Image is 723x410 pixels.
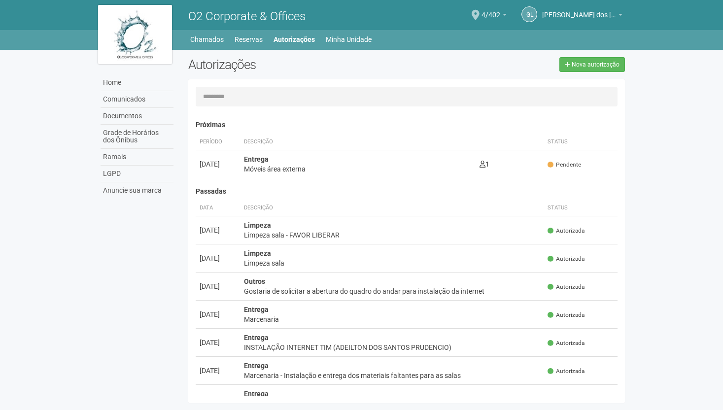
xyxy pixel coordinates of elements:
[244,258,540,268] div: Limpeza sala
[244,306,269,313] strong: Entrega
[548,227,585,235] span: Autorizada
[480,160,489,168] span: 1
[548,283,585,291] span: Autorizada
[548,395,585,404] span: Autorizada
[548,161,581,169] span: Pendente
[101,149,173,166] a: Ramais
[244,249,271,257] strong: Limpeza
[244,286,540,296] div: Gostaria de solicitar a abertura do quadro do andar para instalação da internet
[235,33,263,46] a: Reservas
[244,164,472,174] div: Móveis área externa
[101,74,173,91] a: Home
[548,311,585,319] span: Autorizada
[196,134,240,150] th: Período
[244,334,269,342] strong: Entrega
[274,33,315,46] a: Autorizações
[542,1,616,19] span: Gabriel Lemos Carreira dos Reis
[559,57,625,72] a: Nova autorização
[548,367,585,376] span: Autorizada
[188,57,399,72] h2: Autorizações
[101,182,173,199] a: Anuncie sua marca
[200,225,236,235] div: [DATE]
[101,125,173,149] a: Grade de Horários dos Ônibus
[188,9,306,23] span: O2 Corporate & Offices
[240,134,476,150] th: Descrição
[482,1,500,19] span: 4/402
[244,314,540,324] div: Marcenaria
[98,5,172,64] img: logo.jpg
[200,394,236,404] div: [DATE]
[244,221,271,229] strong: Limpeza
[244,155,269,163] strong: Entrega
[200,366,236,376] div: [DATE]
[244,371,540,380] div: Marcenaria - Instalação e entrega dos materiais faltantes para as salas
[240,200,544,216] th: Descrição
[521,6,537,22] a: GL
[200,281,236,291] div: [DATE]
[482,12,507,20] a: 4/402
[544,134,618,150] th: Status
[200,309,236,319] div: [DATE]
[244,342,540,352] div: INSTALAÇÃO INTERNET TIM (ADEILTON DOS SANTOS PRUDENCIO)
[196,200,240,216] th: Data
[101,108,173,125] a: Documentos
[572,61,620,68] span: Nova autorização
[200,159,236,169] div: [DATE]
[196,188,618,195] h4: Passadas
[548,339,585,347] span: Autorizada
[244,362,269,370] strong: Entrega
[244,230,540,240] div: Limpeza sala - FAVOR LIBERAR
[101,166,173,182] a: LGPD
[244,277,265,285] strong: Outros
[548,255,585,263] span: Autorizada
[542,12,622,20] a: [PERSON_NAME] dos [PERSON_NAME]
[196,121,618,129] h4: Próximas
[200,253,236,263] div: [DATE]
[326,33,372,46] a: Minha Unidade
[200,338,236,347] div: [DATE]
[244,390,269,398] strong: Entrega
[101,91,173,108] a: Comunicados
[544,200,618,216] th: Status
[190,33,224,46] a: Chamados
